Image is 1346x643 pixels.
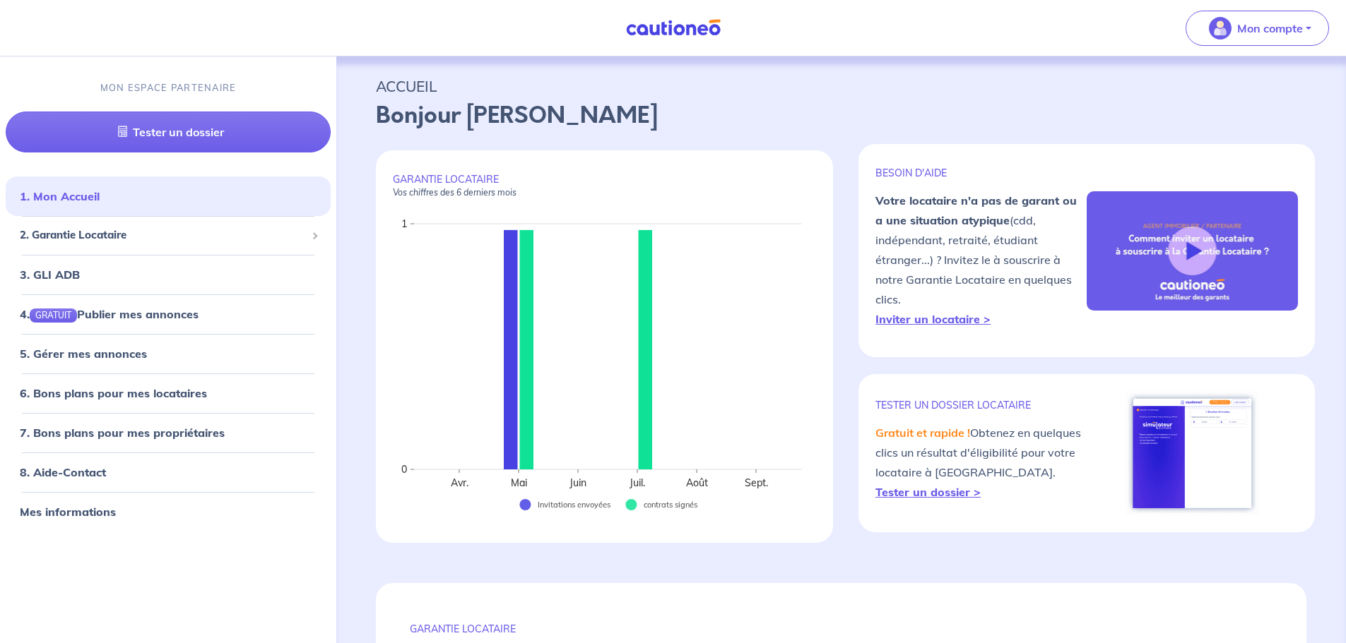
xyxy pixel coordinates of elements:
text: Mai [511,476,527,489]
div: 7. Bons plans pour mes propriétaires [6,419,331,447]
text: Juin [569,476,586,489]
a: Mes informations [20,505,116,519]
a: 8. Aide-Contact [20,465,106,479]
a: Inviter un locataire > [875,312,991,326]
button: illu_account_valid_menu.svgMon compte [1186,11,1329,46]
text: 1 [401,217,407,230]
p: Mon compte [1237,20,1303,37]
div: 1. Mon Accueil [6,182,331,210]
text: Sept. [745,476,768,489]
p: GARANTIE LOCATAIRE [410,623,1273,635]
a: Tester un dossier [6,112,331,152]
text: 0 [401,463,407,476]
p: (cdd, indépendant, retraité, étudiant étranger...) ? Invitez le à souscrire à notre Garantie Loca... [875,191,1087,329]
div: 6. Bons plans pour mes locataires [6,379,331,407]
p: ACCUEIL [376,73,1306,99]
div: 2. Garantie Locataire [6,222,331,249]
text: Août [686,476,708,489]
a: 4.GRATUITPublier mes annonces [20,307,199,321]
p: TESTER un dossier locataire [875,399,1087,411]
div: 8. Aide-Contact [6,458,331,486]
span: 2. Garantie Locataire [20,227,306,244]
a: Tester un dossier > [875,485,981,499]
a: 1. Mon Accueil [20,189,100,203]
text: Juil. [629,476,645,489]
text: Avr. [451,476,468,489]
em: Gratuit et rapide ! [875,426,970,440]
div: Mes informations [6,498,331,526]
strong: Votre locataire n'a pas de garant ou a une situation atypique [875,193,1077,227]
em: Vos chiffres des 6 derniers mois [393,187,516,198]
p: Obtenez en quelques clics un résultat d'éligibilité pour votre locataire à [GEOGRAPHIC_DATA]. [875,423,1087,502]
a: 5. Gérer mes annonces [20,347,147,361]
p: GARANTIE LOCATAIRE [393,173,816,198]
img: simulateur.png [1126,391,1259,515]
p: Bonjour [PERSON_NAME] [376,99,1306,133]
div: 5. Gérer mes annonces [6,339,331,368]
p: MON ESPACE PARTENAIRE [100,81,237,95]
img: video-gli-new-none.jpg [1087,191,1298,310]
img: Cautioneo [620,19,726,37]
p: BESOIN D'AIDE [875,167,1087,179]
a: 7. Bons plans pour mes propriétaires [20,426,225,440]
a: 3. GLI ADB [20,268,80,282]
div: 4.GRATUITPublier mes annonces [6,300,331,328]
div: 3. GLI ADB [6,260,331,289]
img: illu_account_valid_menu.svg [1209,17,1232,40]
a: 6. Bons plans pour mes locataires [20,386,207,400]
